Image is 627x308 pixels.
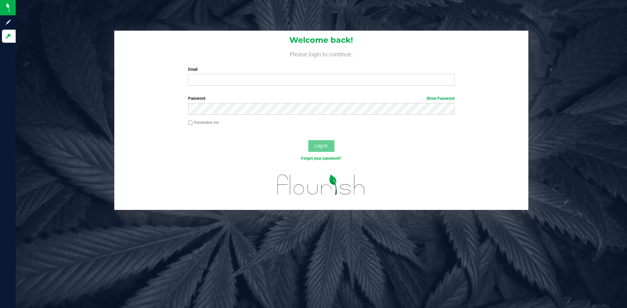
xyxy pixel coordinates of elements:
[5,33,11,39] inline-svg: Log in
[188,121,193,125] input: Remember me
[315,143,328,148] span: Log In
[114,36,528,44] h1: Welcome back!
[426,96,455,101] a: Show Password
[308,140,334,152] button: Log In
[114,50,528,57] h4: Please login to continue.
[5,19,11,25] inline-svg: Sign up
[188,96,205,101] span: Password
[301,156,342,161] a: Forgot your password?
[188,120,219,125] label: Remember me
[188,66,454,72] label: Email
[269,168,373,201] img: flourish_logo.svg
